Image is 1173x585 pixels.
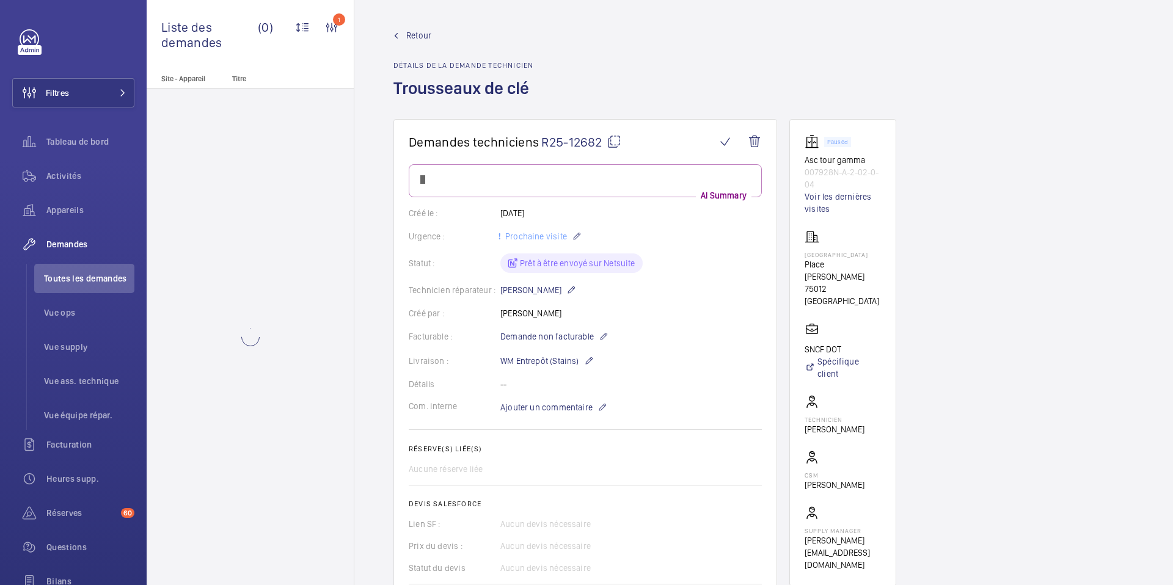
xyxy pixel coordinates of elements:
[46,507,116,519] span: Réserves
[805,355,881,380] a: Spécifique client
[805,191,881,215] a: Voir les dernières visites
[46,204,134,216] span: Appareils
[44,272,134,285] span: Toutes les demandes
[46,438,134,451] span: Facturation
[805,416,864,423] p: Technicien
[805,166,881,191] p: 007928N-A-2-02-0-04
[46,238,134,250] span: Demandes
[406,29,431,42] span: Retour
[805,479,864,491] p: [PERSON_NAME]
[805,154,881,166] p: Asc tour gamma
[805,534,881,571] p: [PERSON_NAME][EMAIL_ADDRESS][DOMAIN_NAME]
[805,251,881,258] p: [GEOGRAPHIC_DATA]
[409,445,762,453] h2: Réserve(s) liée(s)
[46,541,134,553] span: Questions
[161,20,258,50] span: Liste des demandes
[805,527,881,534] p: Supply manager
[500,354,594,368] p: WM Entrepôt (Stains)
[12,78,134,107] button: Filtres
[232,74,313,83] p: Titre
[696,189,751,202] p: AI Summary
[393,61,536,70] h2: Détails de la demande technicien
[44,409,134,421] span: Vue équipe répar.
[827,140,848,144] p: Paused
[44,307,134,319] span: Vue ops
[46,473,134,485] span: Heures supp.
[393,77,536,119] h1: Trousseaux de clé
[46,136,134,148] span: Tableau de bord
[46,87,69,99] span: Filtres
[44,375,134,387] span: Vue ass. technique
[500,330,594,343] span: Demande non facturable
[409,500,762,508] h2: Devis Salesforce
[805,134,824,149] img: elevator.svg
[805,258,881,283] p: Place [PERSON_NAME]
[409,134,539,150] span: Demandes techniciens
[805,343,881,355] p: SNCF DOT
[46,170,134,182] span: Activités
[503,231,567,241] span: Prochaine visite
[500,283,576,297] p: [PERSON_NAME]
[121,508,134,518] span: 60
[147,74,227,83] p: Site - Appareil
[805,471,864,479] p: CSM
[44,341,134,353] span: Vue supply
[805,283,881,307] p: 75012 [GEOGRAPHIC_DATA]
[805,423,864,435] p: [PERSON_NAME]
[500,401,593,413] span: Ajouter un commentaire
[541,134,621,150] span: R25-12682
